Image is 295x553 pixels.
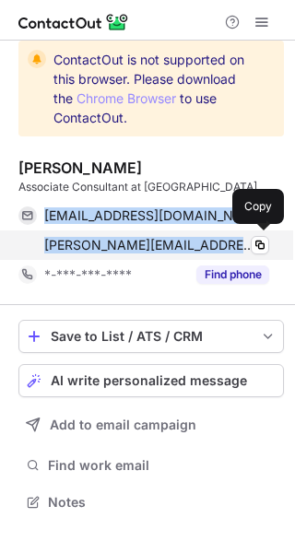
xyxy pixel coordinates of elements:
[77,90,176,106] a: Chrome Browser
[196,265,269,284] button: Reveal Button
[18,453,284,478] button: Find work email
[18,320,284,353] button: save-profile-one-click
[28,50,46,68] img: warning
[18,489,284,515] button: Notes
[48,494,277,511] span: Notes
[18,179,284,195] div: Associate Consultant at [GEOGRAPHIC_DATA]
[51,329,252,344] div: Save to List / ATS / CRM
[18,364,284,397] button: AI write personalized message
[18,408,284,441] button: Add to email campaign
[44,237,255,253] span: [PERSON_NAME][EMAIL_ADDRESS][DOMAIN_NAME]
[50,418,196,432] span: Add to email campaign
[53,50,251,127] span: ContactOut is not supported on this browser. Please download the to use ContactOut.
[18,11,129,33] img: ContactOut v5.3.10
[44,207,255,224] span: [EMAIL_ADDRESS][DOMAIN_NAME]
[51,373,247,388] span: AI write personalized message
[48,457,277,474] span: Find work email
[18,159,142,177] div: [PERSON_NAME]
